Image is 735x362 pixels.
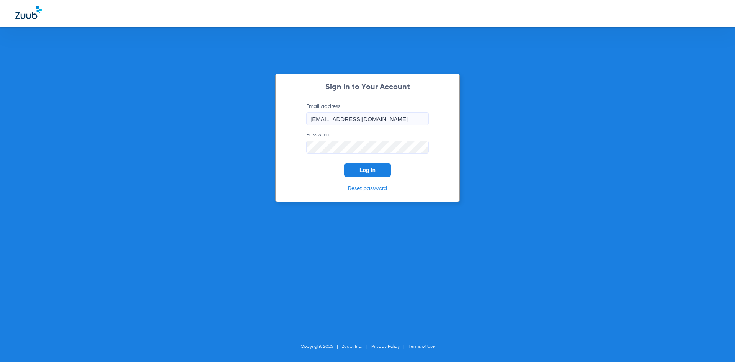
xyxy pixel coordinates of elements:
[301,343,342,351] li: Copyright 2025
[359,167,376,173] span: Log In
[306,112,429,125] input: Email address
[344,163,391,177] button: Log In
[348,186,387,191] a: Reset password
[295,84,440,91] h2: Sign In to Your Account
[408,344,435,349] a: Terms of Use
[306,103,429,125] label: Email address
[306,141,429,154] input: Password
[371,344,400,349] a: Privacy Policy
[306,131,429,154] label: Password
[342,343,371,351] li: Zuub, Inc.
[15,6,42,19] img: Zuub Logo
